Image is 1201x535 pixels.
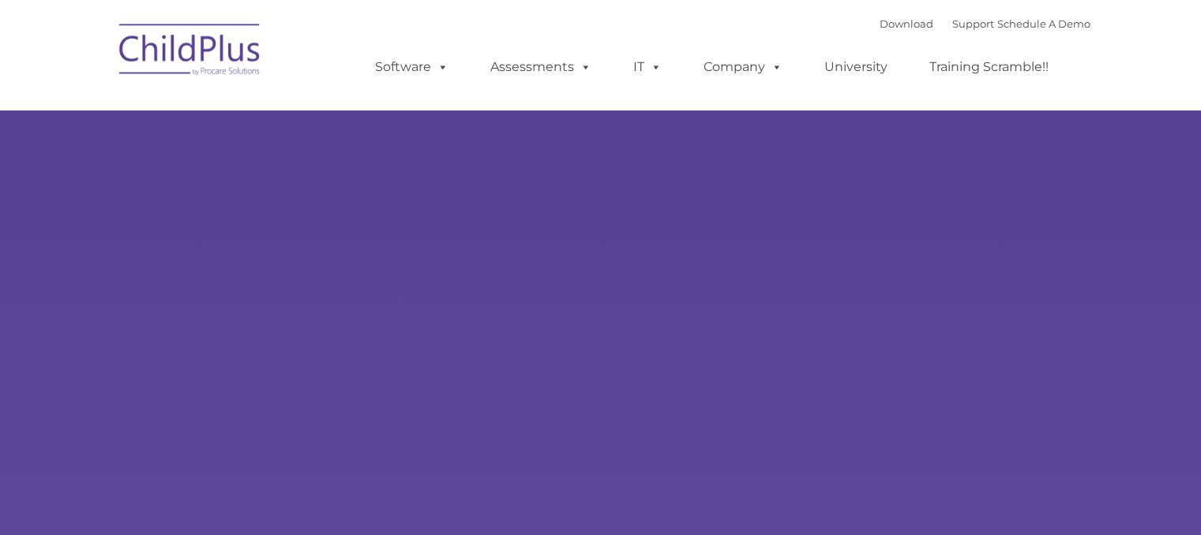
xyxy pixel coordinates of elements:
[111,13,269,92] img: ChildPlus by Procare Solutions
[952,17,994,30] a: Support
[359,51,464,83] a: Software
[880,17,1090,30] font: |
[997,17,1090,30] a: Schedule A Demo
[880,17,933,30] a: Download
[688,51,798,83] a: Company
[475,51,607,83] a: Assessments
[617,51,677,83] a: IT
[914,51,1064,83] a: Training Scramble!!
[809,51,903,83] a: University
